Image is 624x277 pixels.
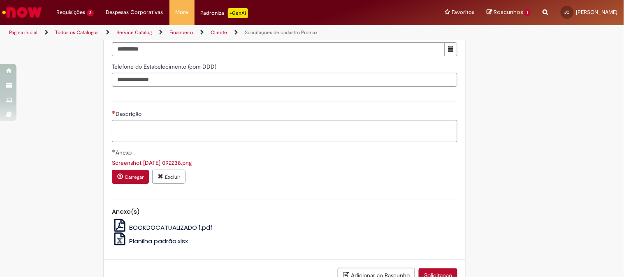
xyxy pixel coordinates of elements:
[576,9,618,16] span: [PERSON_NAME]
[201,8,248,18] div: Padroniza
[524,9,531,16] span: 1
[176,8,188,16] span: More
[112,120,457,142] textarea: Descrição
[245,29,318,36] a: Solicitações de cadastro Promax
[211,29,227,36] a: Cliente
[106,8,163,16] span: Despesas Corporativas
[112,159,192,166] a: Download de Screenshot 2025-08-28 092238.png
[112,63,218,70] span: Telefone do Estabelecimento (com DDD)
[87,9,94,16] span: 2
[56,8,85,16] span: Requisições
[169,29,193,36] a: Financeiro
[112,111,116,114] span: Necessários
[55,29,99,36] a: Todos os Catálogos
[116,29,152,36] a: Service Catalog
[116,149,133,156] span: Anexo
[129,237,188,245] span: Planilha padrão.xlsx
[112,170,149,184] button: Carregar anexo de Anexo Required
[112,223,213,232] a: BOOKDOCATUALIZADO 1.pdf
[129,223,213,232] span: BOOKDOCATUALIZADO 1.pdf
[152,170,186,184] button: Excluir anexo Screenshot 2025-08-28 092238.png
[487,9,531,16] a: Rascunhos
[112,237,188,245] a: Planilha padrão.xlsx
[452,8,474,16] span: Favoritos
[6,25,410,40] ul: Trilhas de página
[1,4,43,21] img: ServiceNow
[116,32,163,40] span: Novo dia de visita
[112,149,116,152] span: Obrigatório Preenchido
[112,208,457,215] h5: Anexo(s)
[228,8,248,18] p: +GenAi
[125,174,144,180] small: Carregar
[165,174,180,180] small: Excluir
[116,110,143,118] span: Descrição
[112,73,457,87] input: Telefone do Estabelecimento (com DDD)
[9,29,37,36] a: Página inicial
[112,42,445,56] input: Novo dia de visita 29 September 2025 Monday
[445,42,457,56] button: Mostrar calendário para Novo dia de visita
[565,9,570,15] span: JC
[494,8,523,16] span: Rascunhos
